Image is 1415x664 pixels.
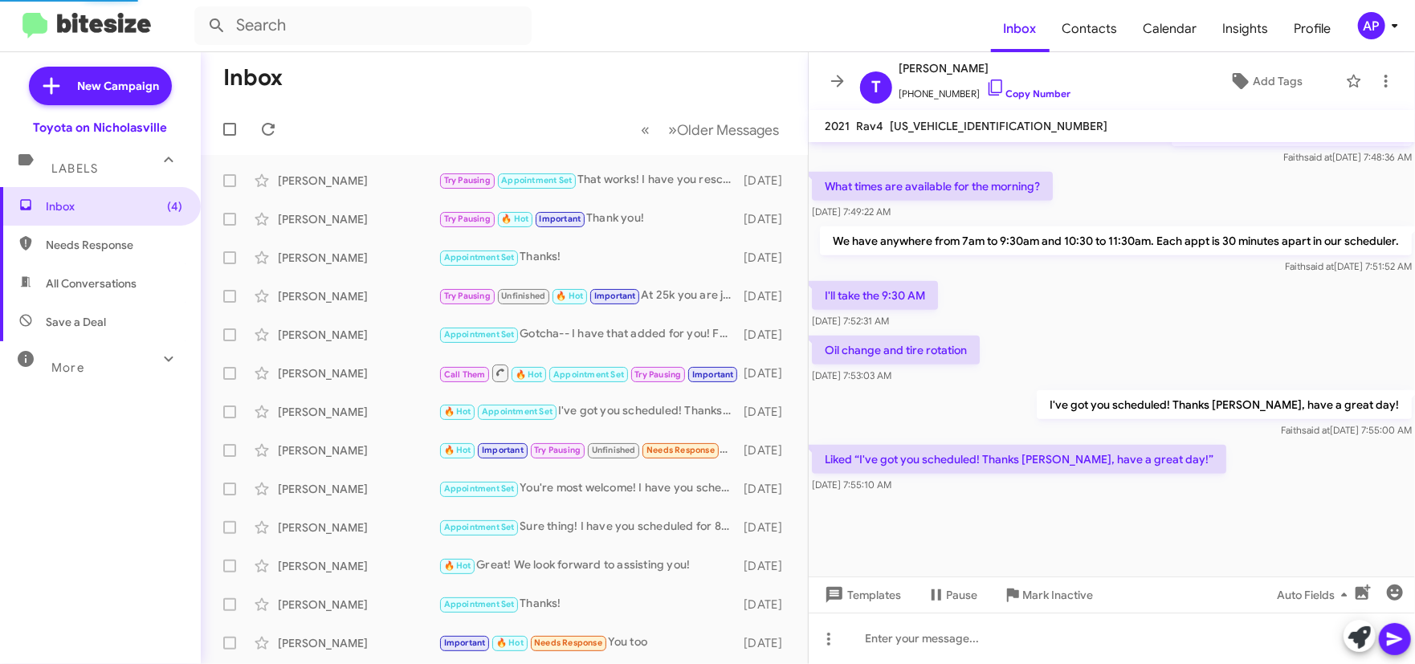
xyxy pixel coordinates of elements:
nav: Page navigation example [632,113,789,146]
span: Try Pausing [444,175,491,185]
span: Appointment Set [444,483,515,494]
div: [PERSON_NAME] [278,597,438,613]
span: Needs Response [534,638,602,648]
span: Labels [51,161,98,176]
span: Unfinished [592,445,636,455]
div: [PERSON_NAME] [278,558,438,574]
span: Unfinished [501,291,545,301]
div: [PERSON_NAME] [278,288,438,304]
span: « [641,120,650,140]
span: Add Tags [1254,67,1303,96]
span: (4) [167,198,182,214]
div: Gotcha-- I have that added for you! Feel free to reach out if you need anything else. We will see... [438,325,740,344]
div: Great! We look forward to assisting you! [438,556,740,575]
span: Try Pausing [444,291,491,301]
button: Mark Inactive [990,580,1106,609]
span: [PHONE_NUMBER] [899,78,1070,102]
span: Call Them [444,369,486,380]
p: I'll take the 9:30 AM [812,281,938,310]
span: Needs Response [46,237,182,253]
span: [DATE] 7:55:10 AM [812,479,891,491]
span: Important [540,214,581,224]
span: Important [594,291,636,301]
div: [PERSON_NAME] [278,404,438,420]
span: 🔥 Hot [444,406,471,417]
div: [PERSON_NAME] [278,442,438,458]
span: 🔥 Hot [444,560,471,571]
a: Insights [1210,6,1282,52]
div: [PERSON_NAME] [278,519,438,536]
span: Mark Inactive [1022,580,1093,609]
button: Auto Fields [1264,580,1367,609]
div: [DATE] [740,635,795,651]
button: Templates [809,580,914,609]
p: Oil change and tire rotation [812,336,980,365]
span: Try Pausing [444,214,491,224]
div: [DATE] [740,327,795,343]
span: Rav4 [856,119,883,133]
div: AP [1358,12,1385,39]
div: Sure thing! I have you scheduled for 8:30 AM - [DATE]! Let me know if you need anything else, and... [438,518,740,536]
div: [PERSON_NAME] [278,365,438,381]
div: [PERSON_NAME] [278,211,438,227]
span: Auto Fields [1277,580,1354,609]
div: [DATE] [740,442,795,458]
a: Calendar [1131,6,1210,52]
span: Try Pausing [634,369,681,380]
span: said at [1306,260,1334,272]
input: Search [194,6,532,45]
span: said at [1304,151,1332,163]
div: [PERSON_NAME] [278,635,438,651]
span: [PERSON_NAME] [899,59,1070,78]
span: Appointment Set [501,175,572,185]
div: [DATE] [740,481,795,497]
div: You too [438,633,740,652]
span: [US_VEHICLE_IDENTIFICATION_NUMBER] [890,119,1107,133]
div: Thank you! [438,210,740,228]
span: Faith [DATE] 7:55:00 AM [1281,424,1412,436]
div: I've got you scheduled! Thanks [PERSON_NAME], have a great day! [438,363,740,383]
span: Important [482,445,524,455]
div: [PERSON_NAME] [278,327,438,343]
button: AP [1344,12,1397,39]
div: [PERSON_NAME] [278,481,438,497]
span: 🔥 Hot [516,369,543,380]
div: [DATE] [740,173,795,189]
span: Templates [822,580,901,609]
span: Try Pausing [534,445,581,455]
span: 2021 [825,119,850,133]
span: Appointment Set [444,599,515,609]
span: Faith [DATE] 7:48:36 AM [1283,151,1412,163]
span: T [871,75,881,100]
div: You're most welcome! I have you scheduled for 11:30 AM - [DATE]. Let me know if you need anything... [438,479,740,498]
div: Thanks! [438,595,740,613]
div: [PERSON_NAME] [278,250,438,266]
button: Previous [631,113,659,146]
span: Older Messages [677,121,779,139]
span: Appointment Set [444,522,515,532]
div: [DATE] [740,288,795,304]
a: Profile [1282,6,1344,52]
p: I've got you scheduled! Thanks [PERSON_NAME], have a great day! [1037,390,1412,419]
span: Save a Deal [46,314,106,330]
span: [DATE] 7:53:03 AM [812,369,891,381]
div: [DATE] [740,250,795,266]
a: Contacts [1050,6,1131,52]
h1: Inbox [223,65,283,91]
div: At 25k you are just due a tire rotation. It's normally $24.95 plus tax. [438,287,740,305]
div: Thanks! [438,248,740,267]
div: That works! I have you rescheduled to 10am on the 3rd. Let me know if you need anything else, and... [438,171,740,189]
div: [DATE] [740,211,795,227]
span: All Conversations [46,275,137,291]
p: What times are available for the morning? [812,172,1053,201]
span: Appointment Set [444,329,515,340]
a: New Campaign [29,67,172,105]
button: Add Tags [1193,67,1338,96]
p: We have anywhere from 7am to 9:30am and 10:30 to 11:30am. Each appt is 30 minutes apart in our sc... [820,226,1412,255]
span: Appointment Set [553,369,624,380]
span: Faith [DATE] 7:51:52 AM [1285,260,1412,272]
span: Inbox [991,6,1050,52]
